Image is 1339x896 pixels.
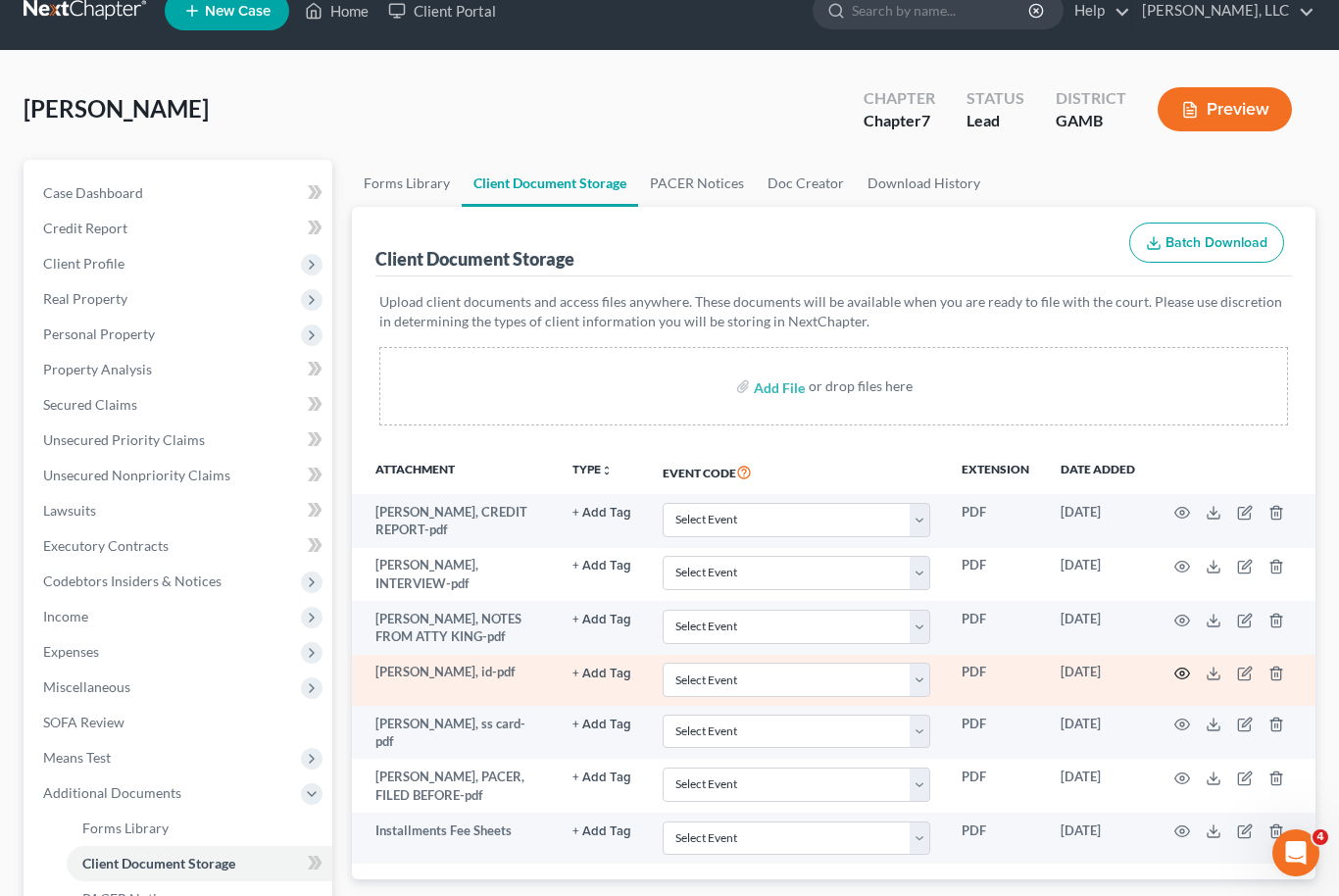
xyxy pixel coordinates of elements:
a: + Add Tag [572,556,631,574]
a: Client Document Storage [462,160,638,207]
span: [PERSON_NAME] [24,94,209,123]
a: + Add Tag [572,768,631,786]
td: [DATE] [1045,759,1151,813]
td: [DATE] [1045,655,1151,706]
th: Event Code [647,449,946,494]
td: [DATE] [1045,706,1151,760]
td: [DATE] [1045,813,1151,864]
iframe: Intercom live chat [1272,829,1319,876]
div: District [1056,87,1126,110]
span: Unsecured Priority Claims [43,431,205,448]
span: New Case [205,4,271,19]
a: Secured Claims [27,387,332,423]
a: + Add Tag [572,503,631,522]
th: Attachment [352,449,557,494]
a: Unsecured Nonpriority Claims [27,458,332,493]
td: [PERSON_NAME], PACER, FILED BEFORE-pdf [352,759,557,813]
td: Installments Fee Sheets [352,813,557,864]
td: PDF [946,655,1045,706]
a: Doc Creator [756,160,856,207]
td: [PERSON_NAME], CREDIT REPORT-pdf [352,494,557,548]
td: PDF [946,759,1045,813]
span: Executory Contracts [43,537,169,554]
p: Upload client documents and access files anywhere. These documents will be available when you are... [379,292,1289,331]
span: Batch Download [1165,234,1267,251]
a: Credit Report [27,211,332,246]
i: unfold_more [601,465,613,476]
a: + Add Tag [572,715,631,733]
a: SOFA Review [27,705,332,740]
div: Client Document Storage [375,247,574,271]
button: + Add Tag [572,614,631,626]
td: PDF [946,813,1045,864]
span: Real Property [43,290,127,307]
td: [PERSON_NAME], id-pdf [352,655,557,706]
a: + Add Tag [572,610,631,628]
div: GAMB [1056,110,1126,132]
th: Extension [946,449,1045,494]
span: Secured Claims [43,396,137,413]
span: Income [43,608,88,624]
td: PDF [946,601,1045,655]
button: Preview [1158,87,1292,131]
div: Chapter [864,87,935,110]
button: + Add Tag [572,507,631,520]
a: + Add Tag [572,663,631,681]
a: Unsecured Priority Claims [27,423,332,458]
div: or drop files here [809,376,913,396]
td: [DATE] [1045,601,1151,655]
button: + Add Tag [572,825,631,838]
a: Forms Library [352,160,462,207]
a: Executory Contracts [27,528,332,564]
span: Property Analysis [43,361,152,377]
span: 4 [1313,829,1328,845]
td: [DATE] [1045,494,1151,548]
span: Case Dashboard [43,184,143,201]
span: Credit Report [43,220,127,236]
td: [PERSON_NAME], INTERVIEW-pdf [352,548,557,602]
td: [PERSON_NAME], NOTES FROM ATTY KING-pdf [352,601,557,655]
button: + Add Tag [572,719,631,731]
span: Forms Library [82,820,169,836]
span: Client Profile [43,255,124,272]
td: PDF [946,548,1045,602]
span: Additional Documents [43,784,181,801]
a: PACER Notices [638,160,756,207]
button: + Add Tag [572,772,631,784]
span: Expenses [43,643,99,660]
span: Means Test [43,749,111,766]
a: Property Analysis [27,352,332,387]
a: Download History [856,160,992,207]
div: Chapter [864,110,935,132]
a: Forms Library [67,811,332,846]
span: Lawsuits [43,502,96,519]
span: Personal Property [43,325,155,342]
button: TYPEunfold_more [572,464,613,476]
span: 7 [921,111,930,129]
td: [DATE] [1045,548,1151,602]
td: [PERSON_NAME], ss card-pdf [352,706,557,760]
span: Client Document Storage [82,855,235,871]
th: Date added [1045,449,1151,494]
span: SOFA Review [43,714,124,730]
td: PDF [946,494,1045,548]
span: Miscellaneous [43,678,130,695]
a: Client Document Storage [67,846,332,881]
td: PDF [946,706,1045,760]
button: Batch Download [1129,223,1284,264]
a: Lawsuits [27,493,332,528]
a: + Add Tag [572,821,631,840]
div: Lead [967,110,1024,132]
button: + Add Tag [572,668,631,680]
span: Unsecured Nonpriority Claims [43,467,230,483]
span: Codebtors Insiders & Notices [43,572,222,589]
a: Case Dashboard [27,175,332,211]
div: Status [967,87,1024,110]
button: + Add Tag [572,560,631,572]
